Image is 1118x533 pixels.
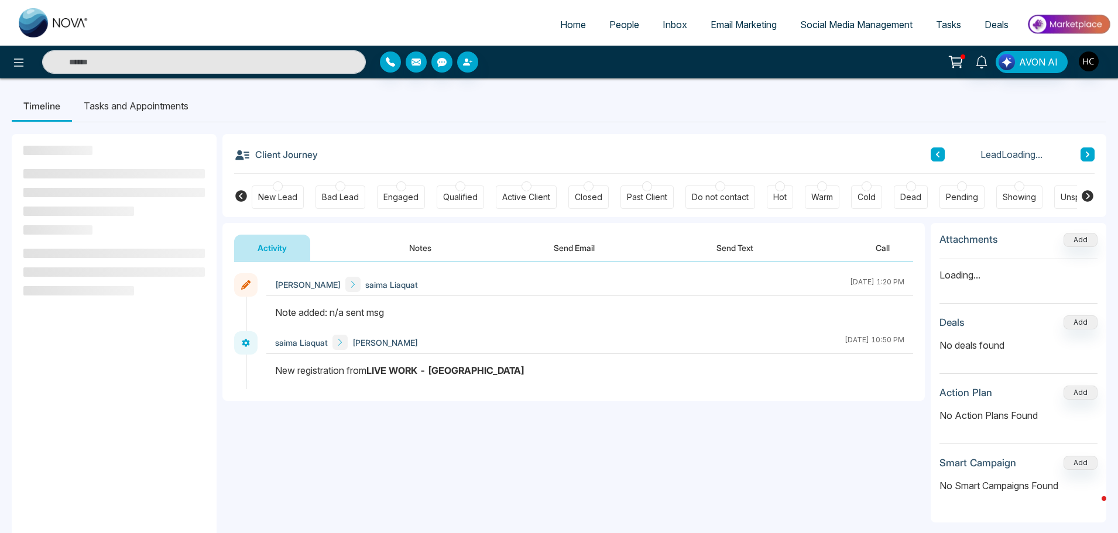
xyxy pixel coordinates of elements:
[973,13,1020,36] a: Deals
[693,235,777,261] button: Send Text
[1079,51,1099,71] img: User Avatar
[900,191,921,203] div: Dead
[946,191,978,203] div: Pending
[560,19,586,30] span: Home
[699,13,788,36] a: Email Marketing
[386,235,455,261] button: Notes
[999,54,1015,70] img: Lead Flow
[275,278,341,291] span: [PERSON_NAME]
[939,387,992,398] h3: Action Plan
[12,90,72,122] li: Timeline
[939,317,965,328] h3: Deals
[1026,11,1111,37] img: Market-place.gif
[651,13,699,36] a: Inbox
[575,191,602,203] div: Closed
[443,191,478,203] div: Qualified
[996,51,1068,73] button: AVON AI
[663,19,687,30] span: Inbox
[383,191,419,203] div: Engaged
[609,19,639,30] span: People
[773,191,787,203] div: Hot
[711,19,777,30] span: Email Marketing
[936,19,961,30] span: Tasks
[234,235,310,261] button: Activity
[1064,315,1098,329] button: Add
[322,191,359,203] div: Bad Lead
[939,457,1016,469] h3: Smart Campaign
[234,146,318,163] h3: Client Journey
[19,8,89,37] img: Nova CRM Logo
[788,13,924,36] a: Social Media Management
[1061,191,1107,203] div: Unspecified
[845,335,904,350] div: [DATE] 10:50 PM
[858,191,876,203] div: Cold
[985,19,1009,30] span: Deals
[598,13,651,36] a: People
[811,191,833,203] div: Warm
[72,90,200,122] li: Tasks and Appointments
[352,336,418,349] span: [PERSON_NAME]
[365,278,418,291] span: saima Liaquat
[939,408,1098,422] p: No Action Plans Found
[1064,386,1098,400] button: Add
[530,235,618,261] button: Send Email
[1064,456,1098,470] button: Add
[692,191,749,203] div: Do not contact
[1064,233,1098,247] button: Add
[980,147,1042,161] span: Lead Loading...
[502,191,550,203] div: Active Client
[1003,191,1036,203] div: Showing
[548,13,598,36] a: Home
[627,191,667,203] div: Past Client
[939,259,1098,282] p: Loading...
[939,233,998,245] h3: Attachments
[939,338,1098,352] p: No deals found
[1078,493,1106,521] iframe: Intercom live chat
[1019,55,1058,69] span: AVON AI
[258,191,297,203] div: New Lead
[939,479,1098,493] p: No Smart Campaigns Found
[800,19,913,30] span: Social Media Management
[924,13,973,36] a: Tasks
[1064,234,1098,244] span: Add
[275,336,328,349] span: saima Liaquat
[852,235,913,261] button: Call
[850,277,904,292] div: [DATE] 1:20 PM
